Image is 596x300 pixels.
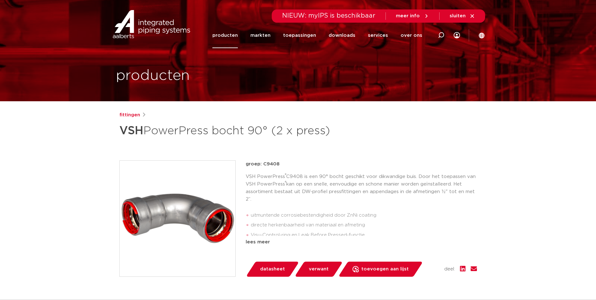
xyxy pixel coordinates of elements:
sup: ® [285,173,286,177]
p: VSH PowerPress C9408 is een 90° bocht geschikt voor dikwandige buis. Door het toepassen van VSH P... [246,173,477,203]
span: NIEUW: myIPS is beschikbaar [282,13,375,19]
div: my IPS [454,23,460,48]
li: uitmuntende corrosiebestendigheid door ZnNi coating [251,210,477,220]
h1: PowerPress bocht 90° (2 x press) [119,121,355,140]
span: sluiten [450,14,466,18]
strong: VSH [119,125,143,136]
a: services [368,23,388,48]
a: markten [250,23,271,48]
a: sluiten [450,13,475,19]
span: verwant [309,264,329,274]
span: meer info [396,14,420,18]
li: Visu-Control-ring en Leak Before Pressed-functie [251,230,477,240]
span: deel: [444,265,455,273]
a: verwant [294,262,343,277]
nav: Menu [212,23,422,48]
sup: ® [285,181,286,184]
a: meer info [396,13,429,19]
a: downloads [329,23,355,48]
a: fittingen [119,111,140,119]
a: datasheet [246,262,299,277]
a: producten [212,23,238,48]
a: over ons [401,23,422,48]
a: toepassingen [283,23,316,48]
span: toevoegen aan lijst [361,264,409,274]
h1: producten [116,66,190,86]
p: groep: C9408 [246,160,477,168]
img: Product Image for VSH PowerPress bocht 90° (2 x press) [120,161,235,276]
li: directe herkenbaarheid van materiaal en afmeting [251,220,477,230]
span: datasheet [260,264,285,274]
div: lees meer [246,238,477,246]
